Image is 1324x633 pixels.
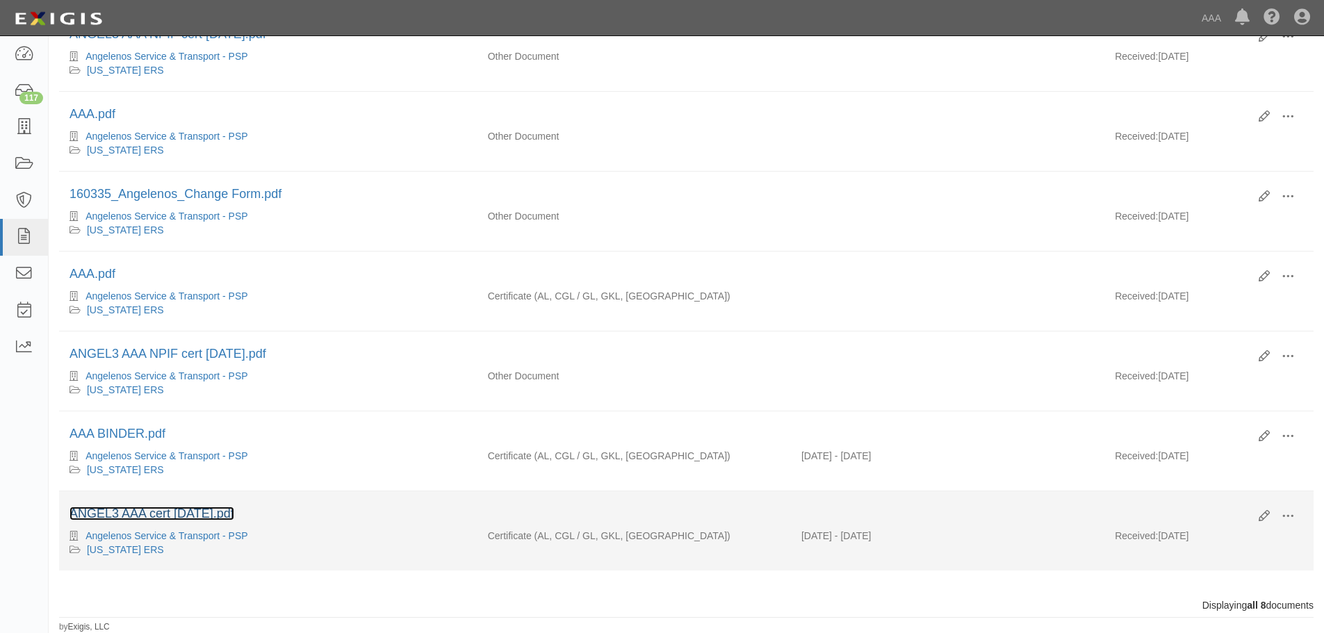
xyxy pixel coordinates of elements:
[477,449,791,463] div: Auto Liability Commercial General Liability / Garage Liability Garage Keepers Liability On-Hook
[70,265,1248,283] div: AAA.pdf
[70,143,467,157] div: California ERS
[49,598,1324,612] div: Displaying documents
[87,224,164,236] a: [US_STATE] ERS
[1115,129,1158,143] p: Received:
[85,211,247,222] a: Angelenos Service & Transport - PSP
[70,507,234,520] a: ANGEL3 AAA cert [DATE].pdf
[1104,129,1314,150] div: [DATE]
[70,449,467,463] div: Angelenos Service & Transport - PSP
[1104,49,1314,70] div: [DATE]
[70,267,115,281] a: AAA.pdf
[87,544,164,555] a: [US_STATE] ERS
[70,106,1248,124] div: AAA.pdf
[85,450,247,461] a: Angelenos Service & Transport - PSP
[70,107,115,121] a: AAA.pdf
[70,49,467,63] div: Angelenos Service & Transport - PSP
[70,427,165,441] a: AAA BINDER.pdf
[1104,449,1314,470] div: [DATE]
[70,129,467,143] div: Angelenos Service & Transport - PSP
[70,369,467,383] div: Angelenos Service & Transport - PSP
[87,384,164,395] a: [US_STATE] ERS
[791,209,1104,210] div: Effective - Expiration
[791,529,1104,543] div: Effective 05/24/2022 - Expiration 05/24/2023
[85,290,247,302] a: Angelenos Service & Transport - PSP
[87,304,164,315] a: [US_STATE] ERS
[70,425,1248,443] div: AAA BINDER.pdf
[1115,289,1158,303] p: Received:
[1104,289,1314,310] div: [DATE]
[791,129,1104,130] div: Effective - Expiration
[87,464,164,475] a: [US_STATE] ERS
[59,621,110,633] small: by
[1115,209,1158,223] p: Received:
[477,209,791,223] div: Other Document
[791,49,1104,50] div: Effective - Expiration
[70,529,467,543] div: Angelenos Service & Transport - PSP
[1115,529,1158,543] p: Received:
[87,145,164,156] a: [US_STATE] ERS
[70,27,266,41] a: ANGEL3 AAA NPIF cert [DATE].pdf
[85,370,247,381] a: Angelenos Service & Transport - PSP
[1195,4,1228,32] a: AAA
[87,65,164,76] a: [US_STATE] ERS
[70,463,467,477] div: California ERS
[477,49,791,63] div: Other Document
[70,303,467,317] div: California ERS
[70,347,266,361] a: ANGEL3 AAA NPIF cert [DATE].pdf
[1247,600,1266,611] b: all 8
[1115,369,1158,383] p: Received:
[1104,209,1314,230] div: [DATE]
[70,186,1248,204] div: 160335_Angelenos_Change Form.pdf
[85,131,247,142] a: Angelenos Service & Transport - PSP
[85,51,247,62] a: Angelenos Service & Transport - PSP
[1115,449,1158,463] p: Received:
[70,223,467,237] div: California ERS
[477,529,791,543] div: Auto Liability Commercial General Liability / Garage Liability Garage Keepers Liability On-Hook
[10,6,106,31] img: logo-5460c22ac91f19d4615b14bd174203de0afe785f0fc80cf4dbbc73dc1793850b.png
[477,289,791,303] div: Auto Liability Commercial General Liability / Garage Liability Garage Keepers Liability On-Hook
[68,622,110,632] a: Exigis, LLC
[70,289,467,303] div: Angelenos Service & Transport - PSP
[791,369,1104,370] div: Effective - Expiration
[19,92,43,104] div: 117
[70,345,1248,363] div: ANGEL3 AAA NPIF cert 4.26.24.pdf
[70,505,1248,523] div: ANGEL3 AAA cert 6.13.22.pdf
[70,543,467,557] div: California ERS
[791,289,1104,290] div: Effective - Expiration
[1115,49,1158,63] p: Received:
[70,63,467,77] div: California ERS
[477,129,791,143] div: Other Document
[70,209,467,223] div: Angelenos Service & Transport - PSP
[85,530,247,541] a: Angelenos Service & Transport - PSP
[1104,369,1314,390] div: [DATE]
[791,449,1104,463] div: Effective 05/24/2023 - Expiration 07/24/2023
[70,383,467,397] div: California ERS
[477,369,791,383] div: Other Document
[1264,10,1280,26] i: Help Center - Complianz
[1104,529,1314,550] div: [DATE]
[70,187,281,201] a: 160335_Angelenos_Change Form.pdf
